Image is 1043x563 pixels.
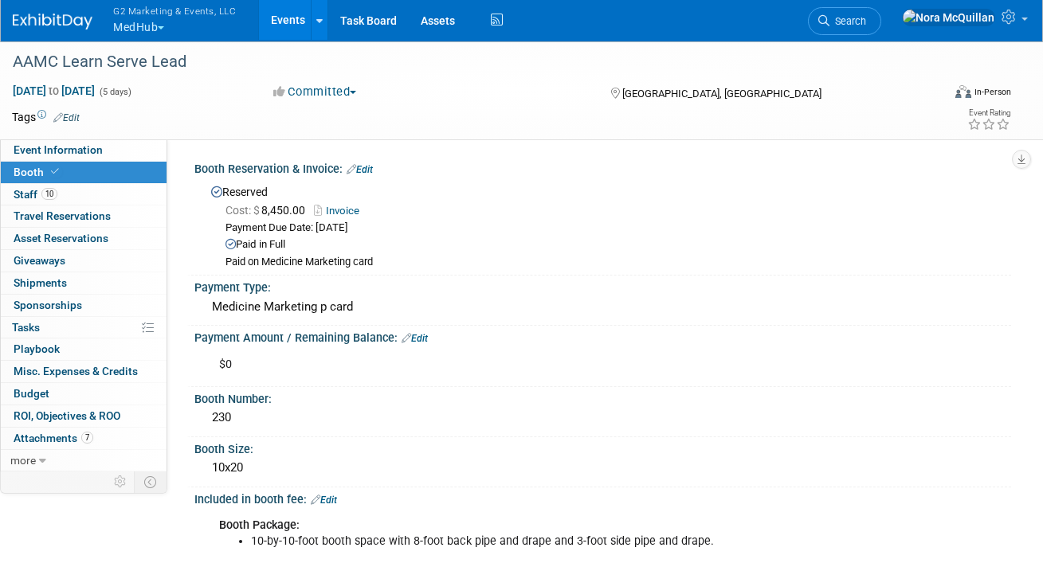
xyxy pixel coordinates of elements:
a: Staff10 [1,184,167,205]
span: Staff [14,188,57,201]
span: to [46,84,61,97]
a: Edit [347,164,373,175]
a: Edit [402,333,428,344]
div: Booth Reservation & Invoice: [194,157,1011,178]
div: Payment Due Date: [DATE] [225,221,999,236]
span: Asset Reservations [14,232,108,244]
span: Budget [14,387,49,400]
i: Booth reservation complete [51,167,59,176]
a: Booth [1,162,167,183]
a: Search [808,7,881,35]
a: Misc. Expenses & Credits [1,361,167,382]
div: Event Format [865,83,1011,107]
div: Event Rating [967,109,1010,117]
div: AAMC Learn Serve Lead [7,48,926,76]
span: 8,450.00 [225,204,312,217]
span: Cost: $ [225,204,261,217]
span: more [10,454,36,467]
a: Giveaways [1,250,167,272]
div: Medicine Marketing p card [206,295,999,319]
td: Tags [12,109,80,125]
a: Tasks [1,317,167,338]
a: Event Information [1,139,167,161]
div: Booth Number: [194,387,1011,407]
span: ROI, Objectives & ROO [14,409,120,422]
a: Invoice [314,205,367,217]
span: Travel Reservations [14,209,111,222]
div: Paid on Medicine Marketing card [225,256,999,269]
span: Event Information [14,143,103,156]
img: Nora McQuillan [902,9,995,26]
a: ROI, Objectives & ROO [1,405,167,427]
img: Format-Inperson.png [955,85,971,98]
a: Budget [1,383,167,405]
b: Booth Package: [219,518,300,532]
div: 230 [206,405,999,430]
a: more [1,450,167,471]
div: Reserved [206,180,999,270]
span: Attachments [14,432,93,444]
span: Playbook [14,342,60,355]
a: Shipments [1,272,167,294]
td: Toggle Event Tabs [135,471,167,492]
span: G2 Marketing & Events, LLC [113,2,236,19]
a: Travel Reservations [1,205,167,227]
div: Payment Amount / Remaining Balance: [194,326,1011,346]
span: Sponsorships [14,299,82,311]
a: Attachments7 [1,428,167,449]
span: 10 [41,188,57,200]
img: ExhibitDay [13,14,92,29]
span: Tasks [12,321,40,334]
div: $0 [208,349,851,381]
div: Payment Type: [194,276,1011,295]
span: [DATE] [DATE] [12,84,96,98]
span: Booth [14,166,62,178]
div: Paid in Full [225,237,999,252]
a: Edit [53,112,80,123]
span: [GEOGRAPHIC_DATA], [GEOGRAPHIC_DATA] [622,88,821,100]
span: Misc. Expenses & Credits [14,365,138,377]
a: Asset Reservations [1,228,167,249]
span: 7 [81,432,93,444]
span: Giveaways [14,254,65,267]
span: (5 days) [98,87,131,97]
div: Booth Size: [194,437,1011,457]
div: 10x20 [206,455,999,480]
a: Playbook [1,338,167,360]
button: Committed [268,84,363,100]
li: 10-by-10-foot booth space with 8-foot back pipe and drape and 3-foot side pipe and drape. [251,534,841,549]
span: Search [829,15,866,27]
span: Shipments [14,276,67,289]
div: Included in booth fee: [194,487,1011,508]
a: Edit [311,495,337,506]
div: In-Person [974,86,1011,98]
td: Personalize Event Tab Strip [107,471,135,492]
a: Sponsorships [1,295,167,316]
